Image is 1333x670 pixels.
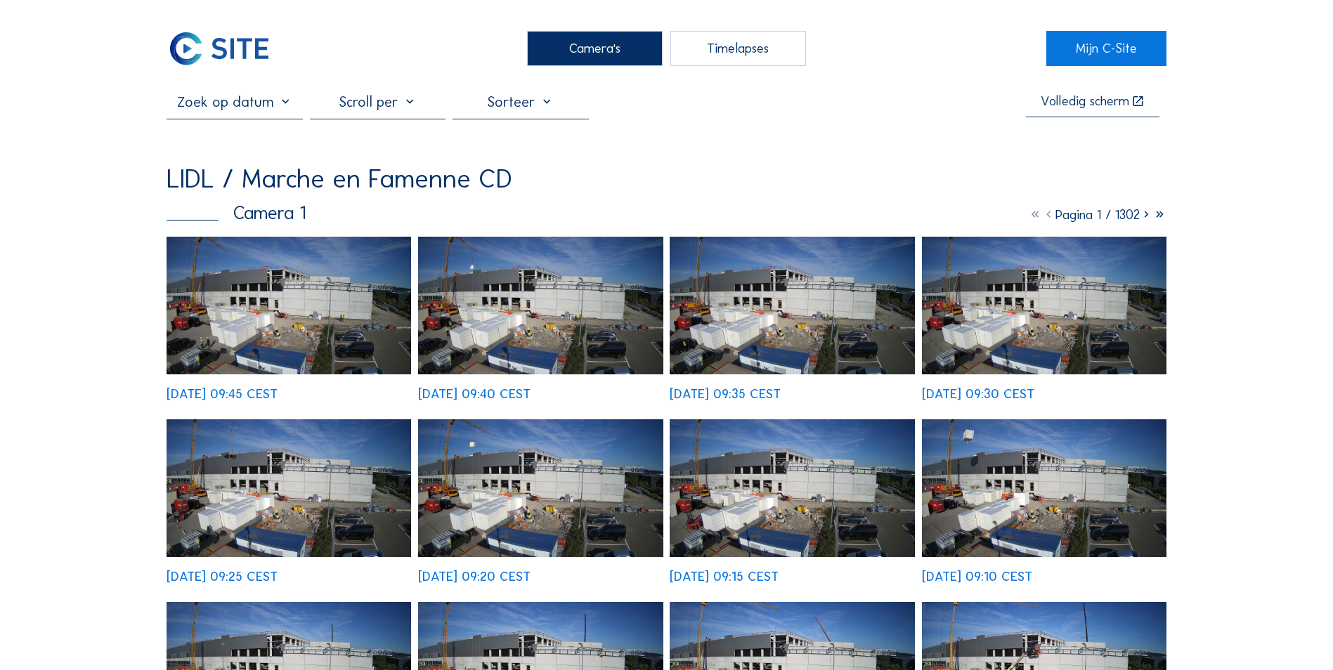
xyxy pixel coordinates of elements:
div: Volledig scherm [1041,95,1129,109]
img: image_52650893 [922,419,1166,557]
a: Mijn C-Site [1046,31,1166,66]
div: Camera's [527,31,663,66]
div: [DATE] 09:10 CEST [922,570,1032,584]
div: LIDL / Marche en Famenne CD [167,166,512,192]
div: [DATE] 09:20 CEST [418,570,531,584]
div: Camera 1 [167,204,306,222]
img: image_52651561 [670,237,914,374]
span: Pagina 1 / 1302 [1055,206,1140,223]
img: image_52651425 [922,237,1166,374]
div: [DATE] 09:30 CEST [922,388,1034,401]
div: [DATE] 09:25 CEST [167,570,278,584]
img: image_52651295 [167,419,411,557]
div: [DATE] 09:40 CEST [418,388,531,401]
img: image_52651839 [167,237,411,374]
div: [DATE] 09:45 CEST [167,388,278,401]
img: image_52651706 [418,237,663,374]
div: [DATE] 09:35 CEST [670,388,781,401]
div: [DATE] 09:15 CEST [670,570,779,584]
a: C-SITE Logo [167,31,287,66]
img: image_52651164 [418,419,663,557]
img: C-SITE Logo [167,31,271,66]
div: Timelapses [670,31,806,66]
img: image_52651036 [670,419,914,557]
input: Zoek op datum 󰅀 [167,93,302,110]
